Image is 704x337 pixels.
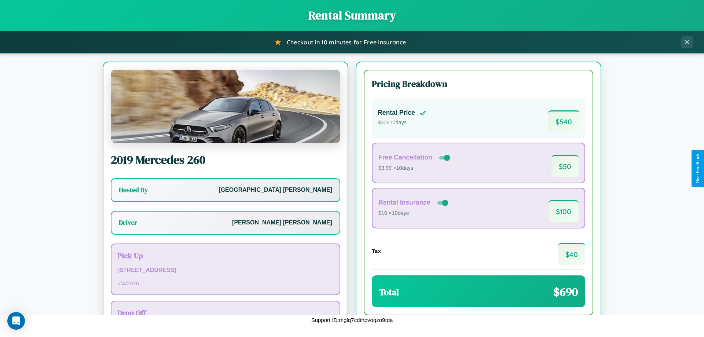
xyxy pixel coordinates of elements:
h3: Pick Up [117,250,334,261]
p: $3.99 × 10 days [378,164,451,173]
h4: Rental Insurance [378,199,430,206]
span: $ 690 [553,284,578,300]
span: $ 540 [548,110,579,132]
img: Mercedes 260 [111,70,340,143]
h4: Tax [372,248,381,254]
h3: Hosted By [119,186,148,194]
p: Support ID: mglq7cdthpvoqzo9tda [311,315,393,325]
h4: Rental Price [378,109,415,117]
h3: Driver [119,218,137,227]
div: Give Feedback [695,154,700,183]
p: [PERSON_NAME] [PERSON_NAME] [232,217,332,228]
p: $ 50 × 10 days [378,118,427,128]
h3: Drop Off [117,307,334,318]
span: $ 100 [549,200,579,222]
p: [STREET_ADDRESS] [117,265,334,276]
h4: Free Cancellation [378,154,432,161]
h2: 2019 Mercedes 260 [111,152,340,168]
span: $ 40 [558,243,585,265]
h1: Rental Summary [7,7,697,23]
p: 5 / 4 / 2026 [117,278,334,288]
h3: Pricing Breakdown [372,78,585,90]
h3: Total [379,286,399,298]
p: [GEOGRAPHIC_DATA] [PERSON_NAME] [219,185,332,195]
span: $ 50 [551,155,579,177]
div: Open Intercom Messenger [7,312,25,330]
p: $10 × 10 days [378,209,450,218]
span: Checkout in 10 minutes for Free Insurance [287,39,406,46]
